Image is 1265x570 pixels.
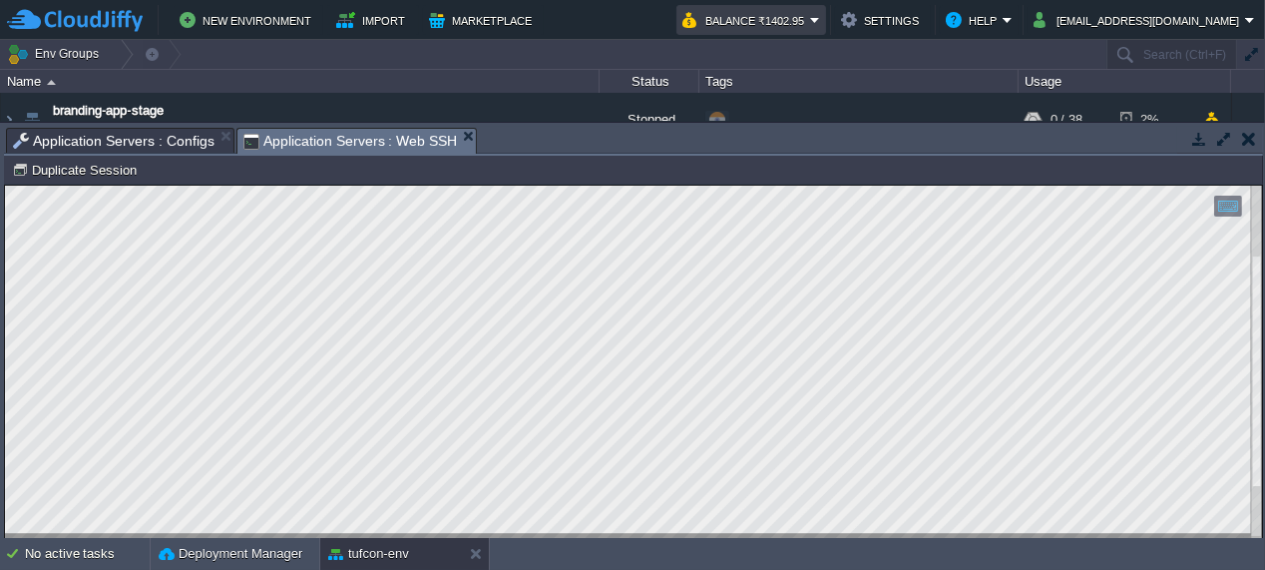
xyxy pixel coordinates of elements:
img: AMDAwAAAACH5BAEAAAAALAAAAAABAAEAAAICRAEAOw== [47,80,56,85]
div: Name [2,70,599,93]
button: Balance ₹1402.95 [682,8,810,32]
div: Tags [700,70,1018,93]
a: branding-app-stage [53,101,164,121]
div: 2% [1120,93,1185,147]
div: Usage [1020,70,1230,93]
button: Marketplace [429,8,538,32]
button: Deployment Manager [159,544,302,564]
button: Help [946,8,1003,32]
button: [EMAIL_ADDRESS][DOMAIN_NAME] [1034,8,1245,32]
button: Env Groups [7,40,106,68]
button: Import [336,8,411,32]
img: AMDAwAAAACH5BAEAAAAALAAAAAABAAEAAAICRAEAOw== [1,93,17,147]
div: Status [601,70,698,93]
span: Application Servers : Configs [13,129,214,153]
button: Settings [841,8,925,32]
img: CloudJiffy [7,8,143,33]
span: Application Servers : Web SSH [243,129,458,154]
button: tufcon-env [328,544,409,564]
div: Stopped [600,93,699,147]
img: AMDAwAAAACH5BAEAAAAALAAAAAABAAEAAAICRAEAOw== [18,93,46,147]
div: 0 / 38 [1051,93,1082,147]
button: New Environment [180,8,317,32]
div: No active tasks [25,538,150,570]
button: Duplicate Session [12,161,143,179]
